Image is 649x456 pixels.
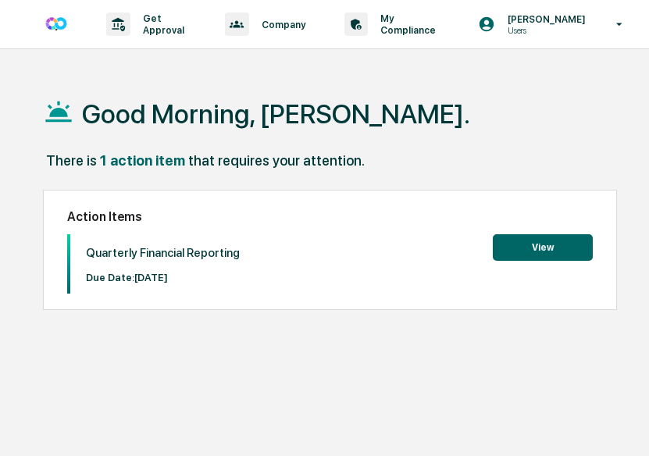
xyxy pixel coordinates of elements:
[130,12,194,36] p: Get Approval
[100,152,185,169] div: 1 action item
[86,246,240,260] p: Quarterly Financial Reporting
[37,5,75,43] img: logo
[82,98,470,130] h1: Good Morning, [PERSON_NAME].
[495,25,594,36] p: Users
[368,12,444,36] p: My Compliance
[495,13,594,25] p: [PERSON_NAME]
[493,239,593,254] a: View
[249,19,313,30] p: Company
[46,152,97,169] div: There is
[493,234,593,261] button: View
[86,272,240,283] p: Due Date: [DATE]
[188,152,365,169] div: that requires your attention.
[67,209,593,224] h2: Action Items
